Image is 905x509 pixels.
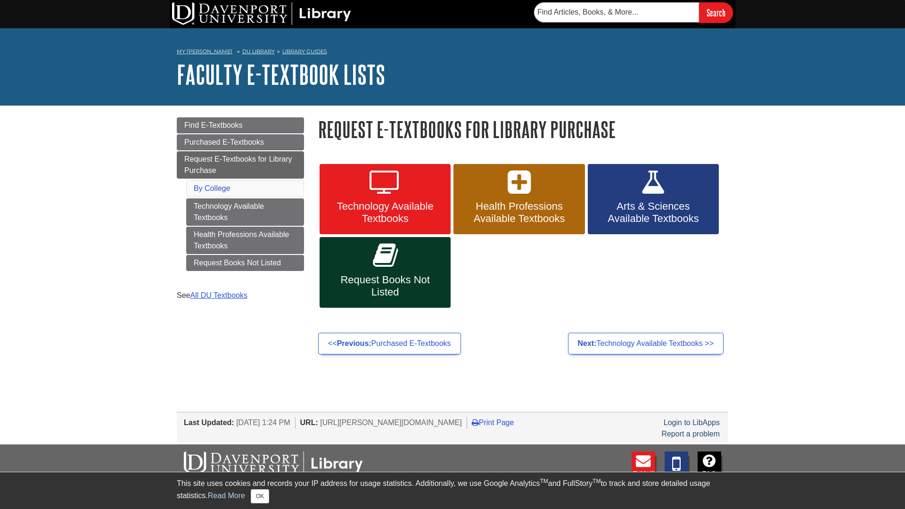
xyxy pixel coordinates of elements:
a: All DU Textbooks [190,291,247,299]
a: Login to LibApps [664,419,720,427]
strong: Next: [578,339,597,347]
div: This site uses cookies and records your IP address for usage statistics. Additionally, we use Goo... [177,478,728,503]
i: Print Page [472,419,479,426]
a: Health Professions Available Textbooks [186,227,304,254]
a: Next:Technology Available Textbooks >> [568,333,724,354]
input: Find Articles, Books, & More... [534,2,699,22]
a: Purchased E-Textbooks [177,134,304,150]
a: Request Books Not Listed [186,255,304,271]
div: Guide Page Menu [177,117,304,311]
a: By College [194,184,230,192]
a: Request E-Textbooks for Library Purchase [177,151,304,179]
a: Request Books Not Listed [320,237,451,308]
a: DU Library [242,48,275,55]
form: Searches DU Library's articles, books, and more [534,2,733,23]
span: Request E-Textbooks for Library Purchase [184,155,292,174]
span: Arts & Sciences Available Textbooks [595,200,712,225]
sup: TM [540,478,548,484]
a: Text [665,452,688,484]
span: [URL][PERSON_NAME][DOMAIN_NAME] [320,419,462,427]
a: Faculty E-Textbook Lists [177,60,385,89]
h1: Request E-Textbooks for Library Purchase [318,117,728,141]
span: Last Updated: [184,419,234,427]
a: My [PERSON_NAME] [177,48,232,56]
div: See [177,290,303,301]
span: URL: [300,419,318,427]
a: <<Previous:Purchased E-Textbooks [318,333,461,354]
a: Health Professions Available Textbooks [453,164,584,235]
a: E-mail [632,452,655,484]
span: Find E-Textbooks [184,121,243,129]
span: Health Professions Available Textbooks [461,200,577,225]
a: Technology Available Textbooks [320,164,451,235]
a: Read More [208,492,245,500]
a: Technology Available Textbooks [186,198,304,226]
img: DU Libraries [184,452,363,476]
a: FAQ [698,452,721,484]
a: Print Page [472,419,514,427]
a: Library Guides [282,48,327,55]
a: Report a problem [661,430,720,438]
span: Request Books Not Listed [327,274,444,298]
strong: Previous: [337,339,371,347]
a: Arts & Sciences Available Textbooks [588,164,719,235]
sup: TM [592,478,601,484]
a: Find E-Textbooks [177,117,304,133]
span: [DATE] 1:24 PM [236,419,290,427]
nav: breadcrumb [177,45,728,60]
button: Close [251,489,269,503]
span: Purchased E-Textbooks [184,138,264,146]
span: Technology Available Textbooks [327,200,444,225]
img: DU Library [172,2,351,25]
input: Search [699,2,733,23]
